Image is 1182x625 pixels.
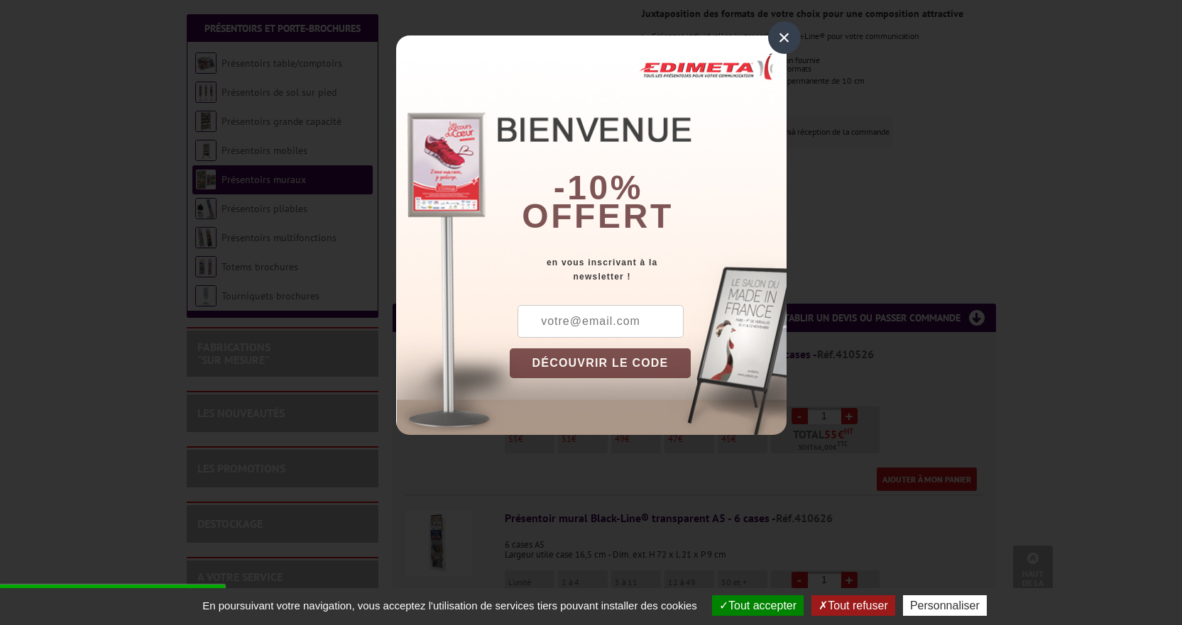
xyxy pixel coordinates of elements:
[510,255,787,284] div: en vous inscrivant à la newsletter !
[518,305,684,338] input: votre@email.com
[195,599,704,612] span: En poursuivant votre navigation, vous acceptez l'utilisation de services tiers pouvant installer ...
[554,169,643,206] b: -10%
[768,21,801,54] div: ×
[903,595,987,616] button: Personnaliser (fenêtre modale)
[510,348,691,378] button: DÉCOUVRIR LE CODE
[811,595,894,616] button: Tout refuser
[522,197,674,235] font: offert
[712,595,804,616] button: Tout accepter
